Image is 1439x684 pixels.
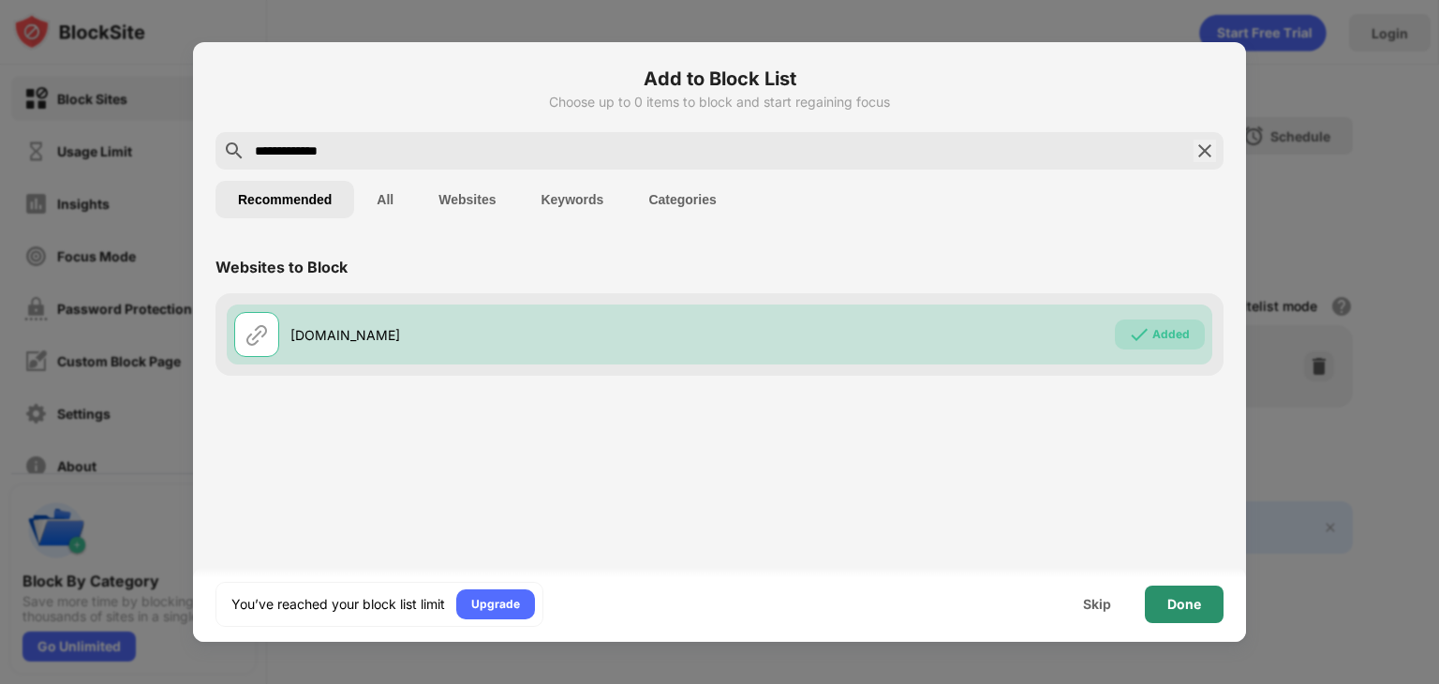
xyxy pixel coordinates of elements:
[1152,325,1190,344] div: Added
[215,258,348,276] div: Websites to Block
[215,95,1224,110] div: Choose up to 0 items to block and start regaining focus
[245,323,268,346] img: url.svg
[215,181,354,218] button: Recommended
[354,181,416,218] button: All
[290,325,719,345] div: [DOMAIN_NAME]
[1083,597,1111,612] div: Skip
[518,181,626,218] button: Keywords
[626,181,738,218] button: Categories
[416,181,518,218] button: Websites
[1194,140,1216,162] img: search-close
[215,65,1224,93] h6: Add to Block List
[1167,597,1201,612] div: Done
[471,595,520,614] div: Upgrade
[231,595,445,614] div: You’ve reached your block list limit
[223,140,245,162] img: search.svg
